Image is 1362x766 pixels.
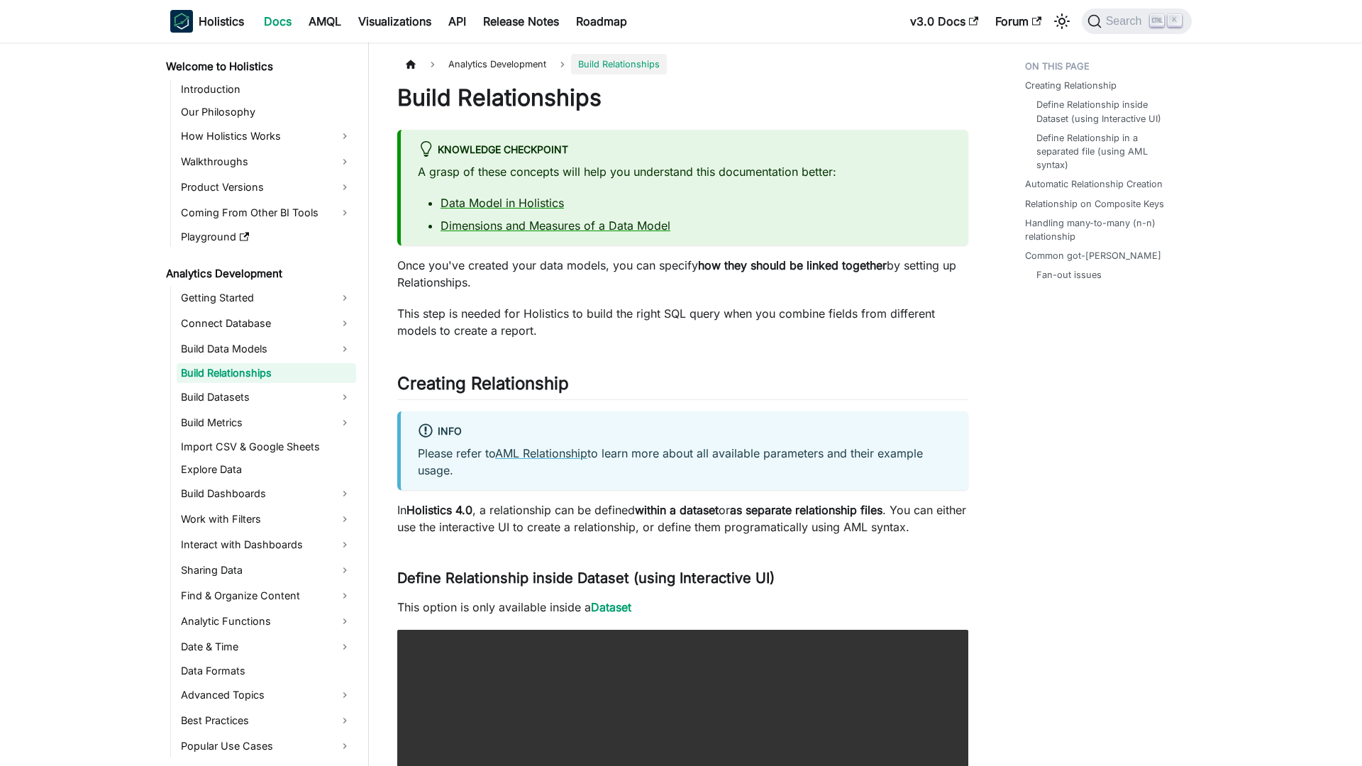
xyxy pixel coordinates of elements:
[177,661,356,681] a: Data Formats
[177,437,356,457] a: Import CSV & Google Sheets
[1082,9,1192,34] button: Search (Ctrl+K)
[698,258,887,272] strong: how they should be linked together
[397,54,968,74] nav: Breadcrumbs
[1051,10,1073,33] button: Switch between dark and light mode (currently light mode)
[397,305,968,339] p: This step is needed for Holistics to build the right SQL query when you combine fields from diffe...
[406,503,472,517] strong: Holistics 4.0
[177,533,356,556] a: Interact with Dashboards
[730,503,882,517] strong: as separate relationship files
[177,684,356,706] a: Advanced Topics
[300,10,350,33] a: AMQL
[902,10,987,33] a: v3.0 Docs
[1036,268,1102,282] a: Fan-out issues
[177,338,356,360] a: Build Data Models
[397,501,968,535] p: In , a relationship can be defined or . You can either use the interactive UI to create a relatio...
[177,709,356,732] a: Best Practices
[177,635,356,658] a: Date & Time
[177,201,356,224] a: Coming From Other BI Tools
[571,54,667,74] span: Build Relationships
[177,411,356,434] a: Build Metrics
[397,570,968,587] h3: Define Relationship inside Dataset (using Interactive UI)
[170,10,193,33] img: Holistics
[1102,15,1151,28] span: Search
[162,264,356,284] a: Analytics Development
[441,196,564,210] a: Data Model in Holistics
[397,599,968,616] p: This option is only available inside a
[1025,79,1117,92] a: Creating Relationship
[441,54,553,74] span: Analytics Development
[1025,216,1183,243] a: Handling many-to-many (n-n) relationship
[397,54,424,74] a: Home page
[177,386,356,409] a: Build Datasets
[177,125,356,148] a: How Holistics Works
[495,446,587,460] a: AML Relationship
[177,287,356,309] a: Getting Started
[987,10,1050,33] a: Forum
[177,559,356,582] a: Sharing Data
[591,600,631,614] a: Dataset
[156,43,369,766] nav: Docs sidebar
[177,735,356,757] a: Popular Use Cases
[1025,249,1161,262] a: Common got-[PERSON_NAME]
[177,460,356,479] a: Explore Data
[475,10,567,33] a: Release Notes
[177,176,356,199] a: Product Versions
[170,10,244,33] a: HolisticsHolistics
[397,373,968,400] h2: Creating Relationship
[255,10,300,33] a: Docs
[199,13,244,30] b: Holistics
[177,363,356,383] a: Build Relationships
[397,257,968,291] p: Once you've created your data models, you can specify by setting up Relationships.
[177,150,356,173] a: Walkthroughs
[418,423,951,441] div: info
[1025,197,1164,211] a: Relationship on Composite Keys
[418,163,951,180] p: A grasp of these concepts will help you understand this documentation better:
[177,482,356,505] a: Build Dashboards
[1168,14,1182,27] kbd: K
[177,508,356,531] a: Work with Filters
[177,227,356,247] a: Playground
[177,102,356,122] a: Our Philosophy
[162,57,356,77] a: Welcome to Holistics
[1036,98,1178,125] a: Define Relationship inside Dataset (using Interactive UI)
[177,610,356,633] a: Analytic Functions
[440,10,475,33] a: API
[177,79,356,99] a: Introduction
[350,10,440,33] a: Visualizations
[177,584,356,607] a: Find & Organize Content
[567,10,636,33] a: Roadmap
[418,445,951,479] p: Please refer to to learn more about all available parameters and their example usage.
[441,218,670,233] a: Dimensions and Measures of a Data Model
[1036,131,1178,172] a: Define Relationship in a separated file (using AML syntax)
[177,312,356,335] a: Connect Database
[635,503,719,517] strong: within a dataset
[418,141,951,160] div: Knowledge Checkpoint
[397,84,968,112] h1: Build Relationships
[1025,177,1163,191] a: Automatic Relationship Creation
